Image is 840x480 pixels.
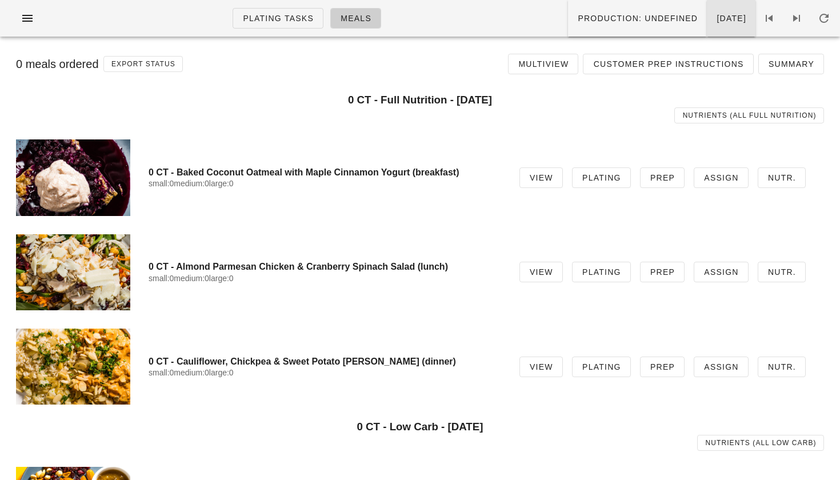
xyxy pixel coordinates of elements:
[640,357,685,377] a: Prep
[694,262,749,282] a: Assign
[640,167,685,188] a: Prep
[529,267,553,277] span: View
[767,362,796,371] span: Nutr.
[572,357,631,377] a: Plating
[583,54,753,74] a: Customer Prep Instructions
[209,274,234,283] span: large:0
[103,56,183,72] button: Export Status
[572,167,631,188] a: Plating
[703,173,739,182] span: Assign
[149,167,501,178] h4: 0 CT - Baked Coconut Oatmeal with Maple Cinnamon Yogurt (breakfast)
[519,167,563,188] a: View
[174,368,209,377] span: medium:0
[703,362,739,371] span: Assign
[716,14,746,23] span: [DATE]
[767,173,796,182] span: Nutr.
[572,262,631,282] a: Plating
[674,107,824,123] a: Nutrients (all Full Nutrition)
[582,362,621,371] span: Plating
[174,179,209,188] span: medium:0
[233,8,323,29] a: Plating Tasks
[694,357,749,377] a: Assign
[768,59,814,69] span: Summary
[529,173,553,182] span: View
[519,262,563,282] a: View
[16,58,99,70] span: 0 meals ordered
[758,357,806,377] a: Nutr.
[650,267,675,277] span: Prep
[340,14,371,23] span: Meals
[16,94,824,106] h3: 0 CT - Full Nutrition - [DATE]
[697,435,824,451] a: Nutrients (all Low Carb)
[16,421,824,433] h3: 0 CT - Low Carb - [DATE]
[149,368,174,377] span: small:0
[149,179,174,188] span: small:0
[758,54,824,74] a: Summary
[650,173,675,182] span: Prep
[174,274,209,283] span: medium:0
[582,173,621,182] span: Plating
[149,261,501,272] h4: 0 CT - Almond Parmesan Chicken & Cranberry Spinach Salad (lunch)
[694,167,749,188] a: Assign
[209,179,234,188] span: large:0
[518,59,569,69] span: Multiview
[758,262,806,282] a: Nutr.
[149,356,501,367] h4: 0 CT - Cauliflower, Chickpea & Sweet Potato [PERSON_NAME] (dinner)
[640,262,685,282] a: Prep
[682,111,817,119] span: Nutrients (all Full Nutrition)
[650,362,675,371] span: Prep
[593,59,743,69] span: Customer Prep Instructions
[767,267,796,277] span: Nutr.
[149,274,174,283] span: small:0
[758,167,806,188] a: Nutr.
[582,267,621,277] span: Plating
[703,267,739,277] span: Assign
[242,14,314,23] span: Plating Tasks
[577,14,698,23] span: Production: undefined
[508,54,578,74] a: Multiview
[330,8,381,29] a: Meals
[519,357,563,377] a: View
[209,368,234,377] span: large:0
[111,60,175,68] span: Export Status
[705,439,817,447] span: Nutrients (all Low Carb)
[529,362,553,371] span: View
